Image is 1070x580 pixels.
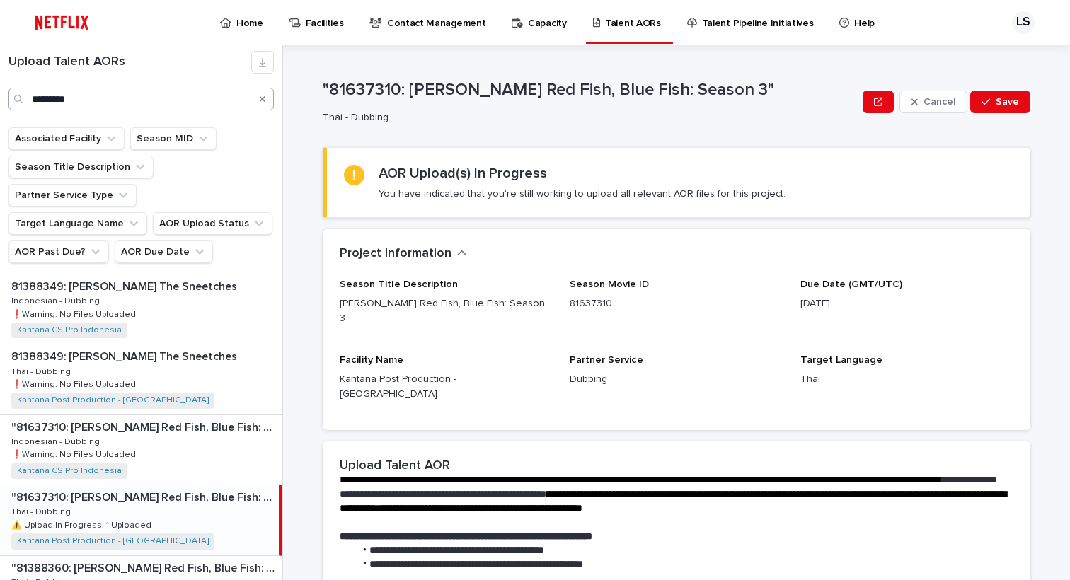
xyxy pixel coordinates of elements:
[11,518,154,530] p: ⚠️ Upload In Progress: 1 Uploaded
[130,127,217,150] button: Season MID
[11,559,280,575] p: "81388360: Dr. Seuss’s Red Fish, Blue Fish: Season 1"
[11,418,280,434] p: "81637310: Dr. Seuss’s Red Fish, Blue Fish: Season 3"
[17,466,122,476] a: Kantana CS Pro Indonesia
[8,184,137,207] button: Partner Service Type
[8,88,274,110] input: Search
[340,296,553,326] p: [PERSON_NAME] Red Fish, Blue Fish: Season 3
[11,277,240,294] p: 81388349: [PERSON_NAME] The Sneetches
[17,536,209,546] a: Kantana Post Production - [GEOGRAPHIC_DATA]
[1012,11,1035,34] div: LS
[323,112,851,124] p: Thai - Dubbing
[11,488,276,504] p: "81637310: Dr. Seuss’s Red Fish, Blue Fish: Season 3"
[800,279,902,289] span: Due Date (GMT/UTC)
[8,54,251,70] h1: Upload Talent AORs
[17,325,122,335] a: Kantana CS Pro Indonesia
[340,458,450,474] h2: Upload Talent AOR
[570,372,783,387] p: Dubbing
[570,296,783,311] p: 81637310
[340,246,451,262] h2: Project Information
[115,240,213,263] button: AOR Due Date
[340,246,467,262] button: Project Information
[570,355,643,365] span: Partner Service
[11,504,74,517] p: Thai - Dubbing
[11,377,139,390] p: ❗️Warning: No Files Uploaded
[11,447,139,460] p: ❗️Warning: No Files Uploaded
[379,187,786,200] p: You have indicated that you're still working to upload all relevant AOR files for this project.
[570,279,649,289] span: Season Movie ID
[8,156,154,178] button: Season Title Description
[899,91,967,113] button: Cancel
[153,212,272,235] button: AOR Upload Status
[11,294,103,306] p: Indonesian - Dubbing
[800,296,1013,311] p: [DATE]
[970,91,1030,113] button: Save
[379,165,547,182] h2: AOR Upload(s) In Progress
[8,127,125,150] button: Associated Facility
[340,279,458,289] span: Season Title Description
[323,80,857,100] p: "81637310: [PERSON_NAME] Red Fish, Blue Fish: Season 3"
[11,347,240,364] p: 81388349: [PERSON_NAME] The Sneetches
[11,307,139,320] p: ❗️Warning: No Files Uploaded
[11,434,103,447] p: Indonesian - Dubbing
[340,372,553,402] p: Kantana Post Production - [GEOGRAPHIC_DATA]
[8,240,109,263] button: AOR Past Due?
[924,97,955,107] span: Cancel
[800,372,1013,387] p: Thai
[8,212,147,235] button: Target Language Name
[340,355,403,365] span: Facility Name
[996,97,1019,107] span: Save
[11,364,74,377] p: Thai - Dubbing
[800,355,882,365] span: Target Language
[28,8,96,37] img: ifQbXi3ZQGMSEF7WDB7W
[17,395,209,405] a: Kantana Post Production - [GEOGRAPHIC_DATA]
